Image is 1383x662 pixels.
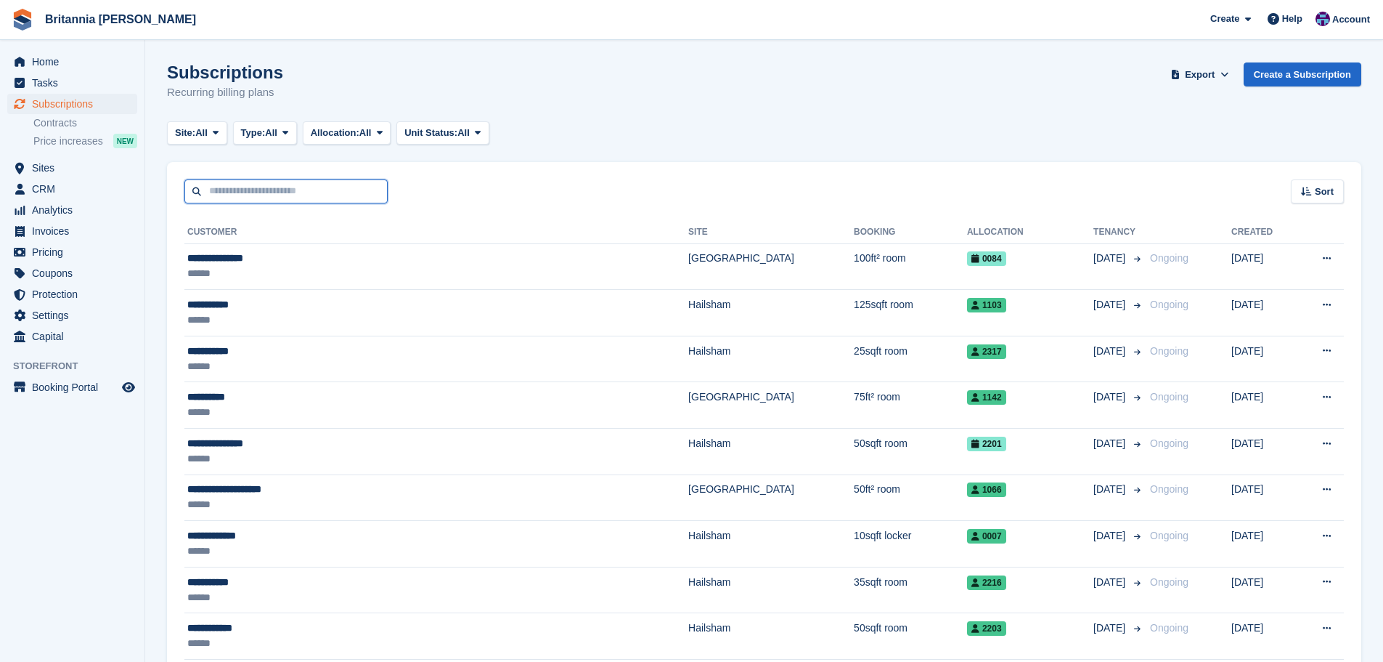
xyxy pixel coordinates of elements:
td: Hailsham [688,429,854,475]
th: Booking [854,221,967,244]
div: NEW [113,134,137,148]
td: 75ft² room [854,382,967,429]
span: [DATE] [1093,528,1128,544]
span: Pricing [32,242,119,262]
button: Site: All [167,121,227,145]
td: 50sqft room [854,613,967,660]
td: Hailsham [688,336,854,382]
span: [DATE] [1093,297,1128,312]
span: Sort [1315,185,1334,199]
td: [DATE] [1231,475,1296,521]
span: Ongoing [1150,345,1188,357]
th: Site [688,221,854,244]
span: [DATE] [1093,621,1128,636]
td: [DATE] [1231,382,1296,429]
img: stora-icon-8386f47178a22dfd0bd8f6a31ec36ba5ce8667c1dd55bd0f319d3a0aa187defe.svg [12,9,33,31]
span: Ongoing [1150,437,1188,449]
a: Britannia [PERSON_NAME] [39,7,202,31]
span: [DATE] [1093,251,1128,266]
span: [DATE] [1093,482,1128,497]
button: Export [1168,62,1232,86]
span: 2201 [967,437,1006,451]
a: menu [7,179,137,199]
span: Coupons [32,263,119,283]
td: [GEOGRAPHIC_DATA] [688,475,854,521]
span: Protection [32,284,119,304]
a: menu [7,326,137,347]
span: 1066 [967,483,1006,497]
span: Ongoing [1150,252,1188,264]
a: menu [7,52,137,72]
td: [GEOGRAPHIC_DATA] [688,382,854,429]
span: Ongoing [1150,299,1188,310]
td: [DATE] [1231,429,1296,475]
td: 35sqft room [854,567,967,613]
span: Booking Portal [32,377,119,397]
span: 0007 [967,529,1006,544]
span: [DATE] [1093,344,1128,359]
span: 2317 [967,344,1006,359]
span: 2216 [967,576,1006,590]
td: [GEOGRAPHIC_DATA] [688,243,854,290]
span: Invoices [32,221,119,241]
a: Create a Subscription [1244,62,1361,86]
th: Customer [184,221,688,244]
span: Ongoing [1150,483,1188,495]
span: Settings [32,305,119,326]
a: menu [7,158,137,178]
span: Storefront [13,359,144,374]
a: menu [7,284,137,304]
span: All [457,126,470,140]
span: [DATE] [1093,436,1128,451]
td: [DATE] [1231,567,1296,613]
th: Tenancy [1093,221,1144,244]
span: Ongoing [1150,391,1188,403]
button: Unit Status: All [396,121,489,145]
button: Allocation: All [303,121,391,145]
h1: Subscriptions [167,62,283,82]
span: Capital [32,326,119,347]
span: Unit Status: [404,126,457,140]
a: Preview store [120,379,137,396]
a: menu [7,242,137,262]
span: 1103 [967,298,1006,312]
span: Export [1185,68,1215,82]
td: Hailsham [688,290,854,336]
span: Ongoing [1150,530,1188,541]
a: menu [7,73,137,93]
span: Create [1210,12,1239,26]
td: [DATE] [1231,521,1296,568]
span: Type: [241,126,266,140]
span: All [195,126,208,140]
td: 50sqft room [854,429,967,475]
span: Analytics [32,200,119,220]
span: Price increases [33,134,103,148]
span: Sites [32,158,119,178]
span: Tasks [32,73,119,93]
td: 50ft² room [854,475,967,521]
span: CRM [32,179,119,199]
span: All [359,126,372,140]
td: Hailsham [688,567,854,613]
a: menu [7,200,137,220]
span: [DATE] [1093,389,1128,405]
span: 1142 [967,390,1006,405]
a: Price increases NEW [33,133,137,149]
td: [DATE] [1231,613,1296,660]
span: 2203 [967,621,1006,636]
span: Ongoing [1150,622,1188,634]
td: Hailsham [688,613,854,660]
td: 25sqft room [854,336,967,382]
span: Ongoing [1150,576,1188,588]
th: Allocation [967,221,1093,244]
td: [DATE] [1231,243,1296,290]
td: 100ft² room [854,243,967,290]
img: Becca Clark [1315,12,1330,26]
span: [DATE] [1093,575,1128,590]
a: menu [7,377,137,397]
td: [DATE] [1231,290,1296,336]
a: menu [7,94,137,114]
a: Contracts [33,116,137,130]
button: Type: All [233,121,297,145]
span: Home [32,52,119,72]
